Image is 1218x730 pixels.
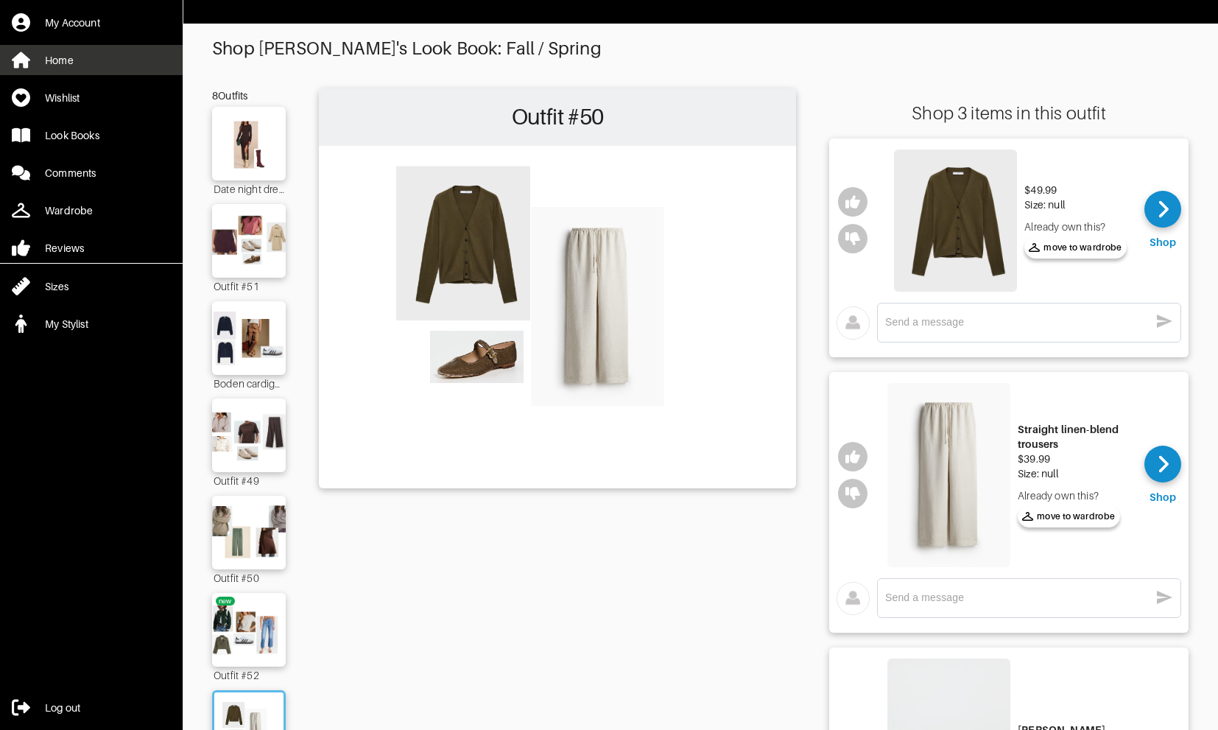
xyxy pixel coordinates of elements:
a: Shop [1144,446,1181,505]
img: Outfit Boden cardigan replacement [207,309,291,368]
div: Date night dress [212,180,286,197]
img: Outfit Outfit #51 [207,211,291,270]
div: My Account [45,15,100,30]
div: Straight linen-blend trousers [1018,422,1133,452]
button: move to wardrobe [1024,236,1127,259]
img: avatar [837,306,870,340]
div: Outfit #49 [212,472,286,488]
img: avatar [837,582,870,615]
div: new [219,597,232,606]
div: Size: null [1024,197,1127,212]
div: Sizes [45,279,68,294]
button: move to wardrobe [1018,505,1120,527]
div: Reviews [45,241,84,256]
div: Shop [1150,235,1176,250]
div: Log out [45,701,80,715]
div: Already own this? [1018,488,1133,503]
div: 8 Outfits [212,88,286,103]
div: Look Books [45,128,99,143]
div: $39.99 [1018,452,1133,466]
div: Wardrobe [45,203,93,218]
div: Shop [PERSON_NAME]'s Look Book: Fall / Spring [212,38,1189,59]
span: move to wardrobe [1022,510,1116,523]
div: Size: null [1018,466,1133,481]
img: Outfit Outfit #52 [207,600,291,659]
div: Outfit #50 [212,569,286,586]
div: Boden cardigan replacement [212,375,286,391]
img: Outfit Date night dress [207,114,291,173]
a: Shop [1144,191,1181,250]
div: Already own this? [1024,220,1127,234]
div: Comments [45,166,96,180]
div: Outfit #51 [212,278,286,294]
div: Home [45,53,74,68]
div: Shop [1150,490,1176,505]
div: Outfit #52 [212,667,286,683]
div: Wishlist [45,91,80,105]
img: YD82K6FmPTmQzKyfnTmzPGBt [894,150,1017,292]
h2: Outfit #50 [326,96,789,138]
div: Shop 3 items in this outfit [829,103,1189,124]
img: Outfit Outfit #50 [326,153,789,479]
span: move to wardrobe [1029,241,1122,254]
div: My Stylist [45,317,88,331]
img: Outfit Outfit #50 [207,503,291,562]
img: Straight linen-blend trousers [887,383,1010,568]
div: $49.99 [1024,183,1127,197]
img: Outfit Outfit #49 [207,406,291,465]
